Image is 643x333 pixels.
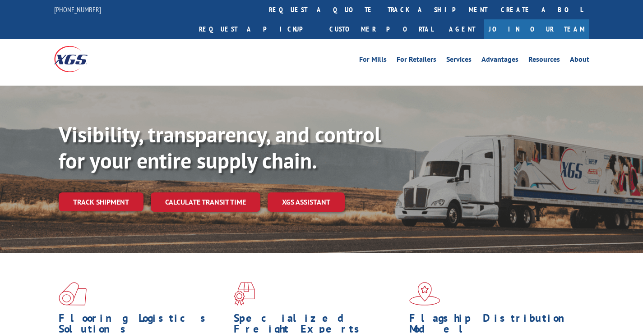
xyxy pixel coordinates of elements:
[192,19,323,39] a: Request a pickup
[59,120,381,174] b: Visibility, transparency, and control for your entire supply chain.
[234,282,255,306] img: xgs-icon-focused-on-flooring-red
[59,192,143,211] a: Track shipment
[440,19,484,39] a: Agent
[397,56,436,66] a: For Retailers
[359,56,387,66] a: For Mills
[54,5,101,14] a: [PHONE_NUMBER]
[570,56,589,66] a: About
[484,19,589,39] a: Join Our Team
[323,19,440,39] a: Customer Portal
[268,192,345,212] a: XGS ASSISTANT
[409,282,440,306] img: xgs-icon-flagship-distribution-model-red
[481,56,518,66] a: Advantages
[59,282,87,306] img: xgs-icon-total-supply-chain-intelligence-red
[151,192,260,212] a: Calculate transit time
[446,56,472,66] a: Services
[528,56,560,66] a: Resources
